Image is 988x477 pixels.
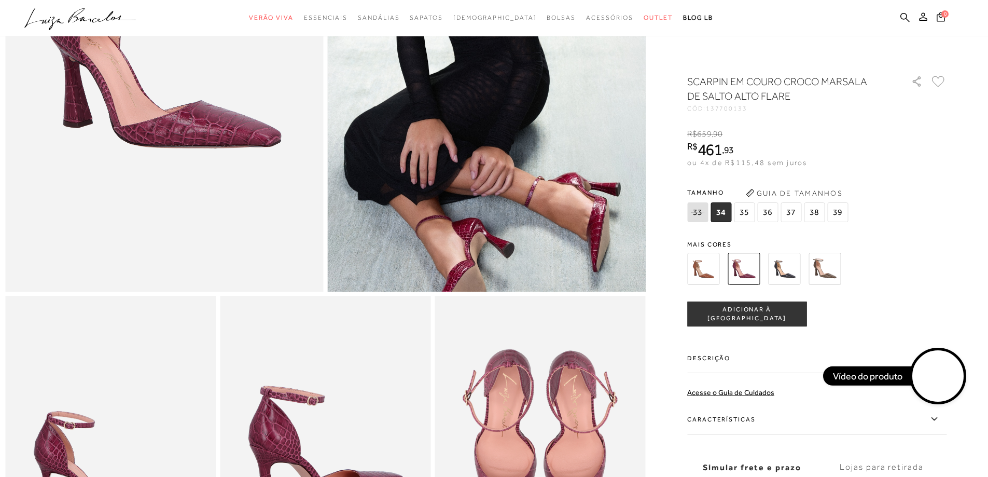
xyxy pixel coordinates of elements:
a: noSubCategoriesText [249,8,294,28]
img: SCARPIN EM COURO CROCO VERDE TOMILHO DE SALTO ALTO FLARE [809,253,841,285]
span: 37 [781,202,801,222]
span: Outlet [644,14,673,21]
span: 36 [757,202,778,222]
i: R$ [687,142,698,151]
span: 93 [724,144,734,155]
span: 461 [698,140,722,159]
span: Sandálias [358,14,399,21]
button: ADICIONAR À [GEOGRAPHIC_DATA] [687,302,806,326]
label: Descrição [687,343,947,373]
span: 33 [687,202,708,222]
span: Sapatos [410,14,442,21]
a: noSubCategoriesText [410,8,442,28]
span: 0 [941,10,949,18]
span: BLOG LB [683,14,713,21]
span: 90 [713,129,722,139]
a: noSubCategoriesText [304,8,347,28]
span: 137700133 [706,105,747,112]
a: BLOG LB [683,8,713,28]
span: Essenciais [304,14,347,21]
button: 0 [934,11,948,25]
i: , [712,129,723,139]
button: Guia de Tamanhos [742,185,846,201]
i: R$ [687,129,697,139]
span: Verão Viva [249,14,294,21]
span: [DEMOGRAPHIC_DATA] [453,14,537,21]
span: 38 [804,202,825,222]
span: Mais cores [687,241,947,248]
span: 34 [711,202,731,222]
a: Acesse o Guia de Cuidados [687,388,774,397]
span: Tamanho [687,185,851,200]
a: noSubCategoriesText [586,8,633,28]
a: noSubCategoriesText [644,8,673,28]
img: SCARPIN EM COURO CROCO PRETO DE SALTO ALTO FLARE [768,253,800,285]
span: 659 [697,129,711,139]
img: SCARPIN EM COURO CROCO CARAMELO DE SALTO ALTO FLARE [687,253,719,285]
span: ADICIONAR À [GEOGRAPHIC_DATA] [688,305,806,323]
h1: SCARPIN EM COURO CROCO MARSALA DE SALTO ALTO FLARE [687,74,882,103]
a: noSubCategoriesText [547,8,576,28]
span: Acessórios [586,14,633,21]
div: CÓD: [687,105,895,112]
i: , [722,145,734,155]
label: Características [687,404,947,434]
a: noSubCategoriesText [453,8,537,28]
span: ou 4x de R$115,48 sem juros [687,158,807,167]
div: Vídeo do produto [823,366,913,385]
span: Bolsas [547,14,576,21]
img: SCARPIN EM COURO CROCO MARSALA DE SALTO ALTO FLARE [728,253,760,285]
span: 35 [734,202,755,222]
span: 39 [827,202,848,222]
a: noSubCategoriesText [358,8,399,28]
